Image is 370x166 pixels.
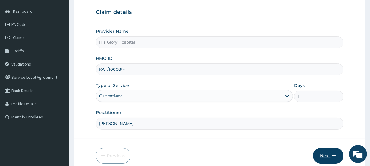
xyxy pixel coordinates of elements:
[96,82,129,88] label: Type of Service
[96,118,343,129] input: Enter Name
[99,3,113,17] div: Minimize live chat window
[96,55,113,61] label: HMO ID
[96,63,343,75] input: Enter HMO ID
[11,30,24,45] img: d_794563401_company_1708531726252_794563401
[294,82,305,88] label: Days
[96,148,130,164] button: Previous
[313,148,343,164] button: Next
[13,48,24,54] span: Tariffs
[13,8,33,14] span: Dashboard
[13,35,25,40] span: Claims
[96,109,121,115] label: Practitioner
[31,34,101,41] div: Chat with us now
[3,106,115,127] textarea: Type your message and hit 'Enter'
[99,93,122,99] div: Outpatient
[96,28,129,34] label: Provider Name
[96,9,343,16] h3: Claim details
[35,47,83,107] span: We're online!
